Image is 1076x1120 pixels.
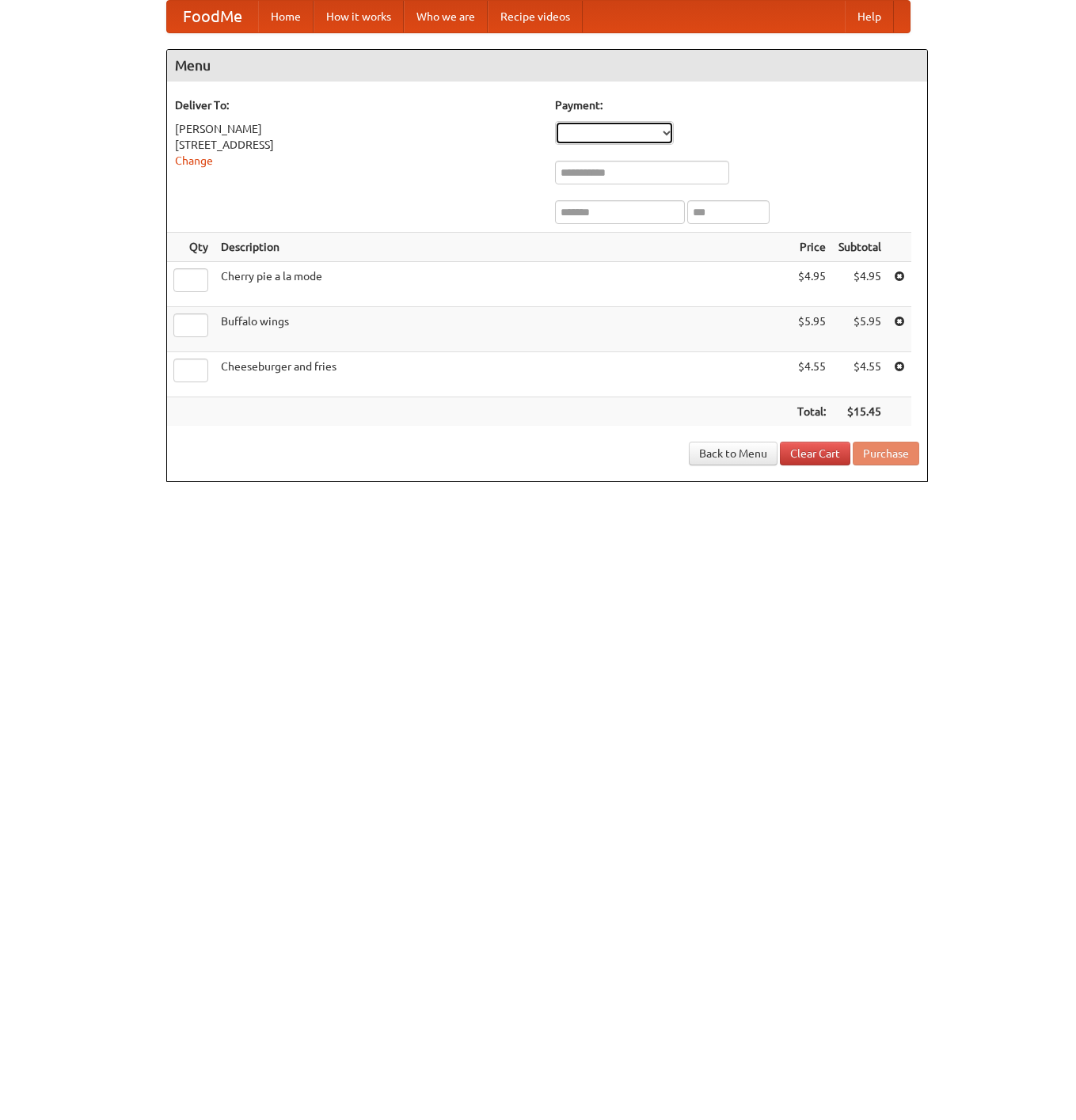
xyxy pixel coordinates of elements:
[832,397,888,427] th: $15.45
[258,1,314,32] a: Home
[791,352,832,397] td: $4.55
[175,154,213,167] a: Change
[791,262,832,307] td: $4.95
[555,97,919,113] h5: Payment:
[314,1,404,32] a: How it works
[488,1,583,32] a: Recipe videos
[780,442,850,465] a: Clear Cart
[404,1,488,32] a: Who we are
[167,50,927,82] h4: Menu
[175,97,539,113] h5: Deliver To:
[832,262,888,307] td: $4.95
[167,1,258,32] a: FoodMe
[791,233,832,262] th: Price
[791,307,832,352] td: $5.95
[832,233,888,262] th: Subtotal
[215,307,791,352] td: Buffalo wings
[215,352,791,397] td: Cheeseburger and fries
[215,233,791,262] th: Description
[832,352,888,397] td: $4.55
[175,121,539,137] div: [PERSON_NAME]
[167,233,215,262] th: Qty
[853,442,919,465] button: Purchase
[791,397,832,427] th: Total:
[215,262,791,307] td: Cherry pie a la mode
[845,1,894,32] a: Help
[175,137,539,153] div: [STREET_ADDRESS]
[689,442,778,465] a: Back to Menu
[832,307,888,352] td: $5.95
